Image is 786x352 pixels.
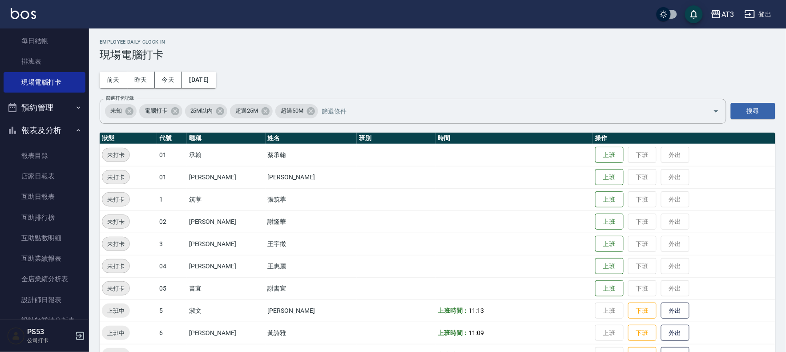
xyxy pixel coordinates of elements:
[731,103,775,119] button: 搜尋
[157,144,187,166] td: 01
[319,103,697,119] input: 篩選條件
[187,210,266,233] td: [PERSON_NAME]
[185,106,218,115] span: 25M以內
[182,72,216,88] button: [DATE]
[266,277,357,299] td: 謝書宜
[27,336,73,344] p: 公司打卡
[595,258,624,275] button: 上班
[4,186,85,207] a: 互助日報表
[4,228,85,248] a: 互助點數明細
[157,133,187,144] th: 代號
[185,104,228,118] div: 25M以內
[139,106,173,115] span: 電腦打卡
[100,39,775,45] h2: Employee Daily Clock In
[102,173,129,182] span: 未打卡
[4,51,85,72] a: 排班表
[707,5,738,24] button: AT3
[187,299,266,322] td: 淑文
[157,166,187,188] td: 01
[102,284,129,293] span: 未打卡
[4,207,85,228] a: 互助排行榜
[4,290,85,310] a: 設計師日報表
[357,133,435,144] th: 班別
[266,233,357,255] td: 王宇徵
[100,49,775,61] h3: 現場電腦打卡
[4,248,85,269] a: 互助業績報表
[4,31,85,51] a: 每日結帳
[4,310,85,331] a: 設計師業績分析表
[438,329,469,336] b: 上班時間：
[102,195,129,204] span: 未打卡
[4,72,85,93] a: 現場電腦打卡
[11,8,36,19] img: Logo
[685,5,703,23] button: save
[187,255,266,277] td: [PERSON_NAME]
[102,328,130,338] span: 上班中
[187,188,266,210] td: 筑葶
[102,150,129,160] span: 未打卡
[595,214,624,230] button: 上班
[275,104,318,118] div: 超過50M
[157,255,187,277] td: 04
[157,299,187,322] td: 5
[187,144,266,166] td: 承翰
[187,322,266,344] td: [PERSON_NAME]
[105,106,127,115] span: 未知
[102,217,129,227] span: 未打卡
[661,325,689,341] button: 外出
[187,233,266,255] td: [PERSON_NAME]
[469,329,484,336] span: 11:09
[266,210,357,233] td: 謝隆華
[595,169,624,186] button: 上班
[595,236,624,252] button: 上班
[628,303,657,319] button: 下班
[27,328,73,336] h5: PS53
[100,133,157,144] th: 狀態
[469,307,484,314] span: 11:13
[266,299,357,322] td: [PERSON_NAME]
[157,210,187,233] td: 02
[157,233,187,255] td: 3
[102,239,129,249] span: 未打卡
[4,119,85,142] button: 報表及分析
[266,255,357,277] td: 王惠麗
[628,325,657,341] button: 下班
[102,262,129,271] span: 未打卡
[709,104,723,118] button: Open
[266,144,357,166] td: 蔡承翰
[4,96,85,119] button: 預約管理
[230,106,263,115] span: 超過25M
[275,106,309,115] span: 超過50M
[438,307,469,314] b: 上班時間：
[266,188,357,210] td: 張筑葶
[741,6,775,23] button: 登出
[4,166,85,186] a: 店家日報表
[435,133,593,144] th: 時間
[100,72,127,88] button: 前天
[157,277,187,299] td: 05
[4,146,85,166] a: 報表目錄
[187,166,266,188] td: [PERSON_NAME]
[595,147,624,163] button: 上班
[187,133,266,144] th: 暱稱
[7,327,25,345] img: Person
[155,72,182,88] button: 今天
[266,322,357,344] td: 黃詩雅
[105,104,137,118] div: 未知
[661,303,689,319] button: 外出
[266,133,357,144] th: 姓名
[187,277,266,299] td: 書宜
[157,322,187,344] td: 6
[722,9,734,20] div: AT3
[230,104,273,118] div: 超過25M
[127,72,155,88] button: 昨天
[139,104,182,118] div: 電腦打卡
[593,133,775,144] th: 操作
[157,188,187,210] td: 1
[106,95,134,101] label: 篩選打卡記錄
[266,166,357,188] td: [PERSON_NAME]
[102,306,130,316] span: 上班中
[595,191,624,208] button: 上班
[595,280,624,297] button: 上班
[4,269,85,289] a: 全店業績分析表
